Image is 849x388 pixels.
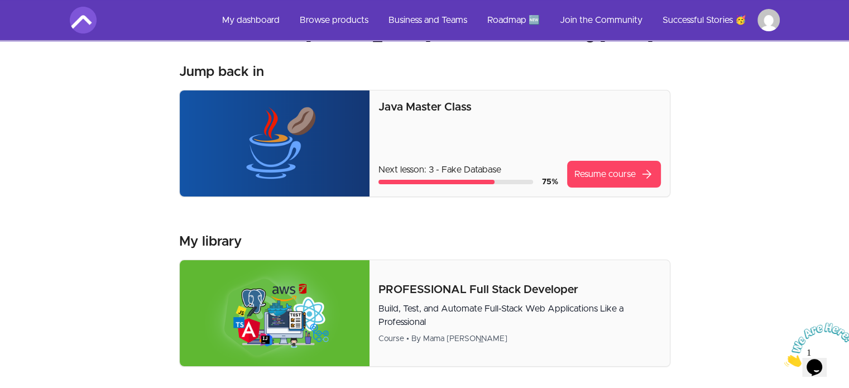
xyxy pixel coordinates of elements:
[179,260,670,367] a: Product image for PROFESSIONAL Full Stack DeveloperPROFESSIONAL Full Stack DeveloperBuild, Test, ...
[378,302,660,329] p: Build, Test, and Automate Full-Stack Web Applications Like a Professional
[291,7,377,33] a: Browse products
[213,7,289,33] a: My dashboard
[640,167,654,181] span: arrow_forward
[757,9,780,31] img: Profile image for Jessie Malinowski
[213,7,780,33] nav: Main
[780,318,849,371] iframe: chat widget
[179,233,242,251] h3: My library
[4,4,74,49] img: Chat attention grabber
[542,178,558,186] span: 75 %
[378,180,533,184] div: Course progress
[378,282,660,298] p: PROFESSIONAL Full Stack Developer
[567,161,661,188] a: Resume coursearrow_forward
[70,7,97,33] img: Amigoscode logo
[378,163,558,176] p: Next lesson: 3 - Fake Database
[180,260,370,366] img: Product image for PROFESSIONAL Full Stack Developer
[380,7,476,33] a: Business and Teams
[654,7,755,33] a: Successful Stories 🥳
[180,90,370,197] img: Product image for Java Master Class
[179,63,264,81] h3: Jump back in
[4,4,9,14] span: 1
[378,333,660,344] div: Course • By Mama [PERSON_NAME]
[378,99,660,115] p: Java Master Class
[551,7,651,33] a: Join the Community
[478,7,549,33] a: Roadmap 🆕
